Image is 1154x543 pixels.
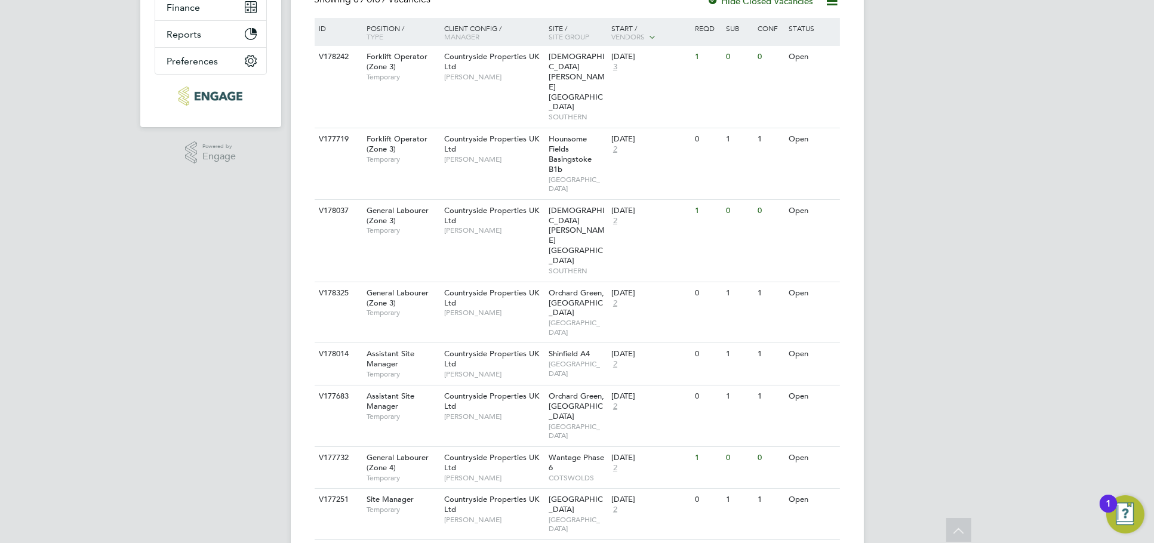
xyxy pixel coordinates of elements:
span: Manager [444,32,479,41]
button: Open Resource Center, 1 new notification [1106,495,1144,533]
span: Hounsome Fields Basingstoke B1b [549,134,592,174]
div: Status [786,18,838,38]
div: 1 [692,447,723,469]
span: Powered by [202,141,236,152]
div: 1 [692,200,723,222]
span: [PERSON_NAME] [444,515,543,525]
div: 0 [723,46,754,68]
span: Forklift Operator (Zone 3) [367,51,427,72]
span: General Labourer (Zone 4) [367,452,429,473]
span: Countryside Properties UK Ltd [444,348,539,369]
span: [DEMOGRAPHIC_DATA] [PERSON_NAME][GEOGRAPHIC_DATA] [549,205,605,266]
div: Conf [755,18,786,38]
span: Orchard Green, [GEOGRAPHIC_DATA] [549,391,604,421]
div: V178242 [316,46,358,68]
span: Temporary [367,473,438,483]
div: 0 [692,282,723,304]
div: 0 [755,46,786,68]
span: 3 [611,62,619,72]
span: Orchard Green, [GEOGRAPHIC_DATA] [549,288,604,318]
div: V177719 [316,128,358,150]
div: Start / [608,18,692,48]
span: Countryside Properties UK Ltd [444,452,539,473]
div: Sub [723,18,754,38]
div: 1 [692,46,723,68]
div: V178325 [316,282,358,304]
div: Open [786,343,838,365]
span: Engage [202,152,236,162]
span: 2 [611,463,619,473]
span: Temporary [367,369,438,379]
div: 1 [755,128,786,150]
span: General Labourer (Zone 3) [367,205,429,226]
span: Temporary [367,505,438,514]
div: 1 [723,128,754,150]
button: Reports [155,21,266,47]
span: SOUTHERN [549,266,605,276]
span: [GEOGRAPHIC_DATA] [549,359,605,378]
div: 1 [755,282,786,304]
span: [PERSON_NAME] [444,369,543,379]
div: Reqd [692,18,723,38]
div: V178037 [316,200,358,222]
span: General Labourer (Zone 3) [367,288,429,308]
a: Go to home page [155,87,267,106]
span: Countryside Properties UK Ltd [444,134,539,154]
span: Assistant Site Manager [367,391,414,411]
span: 2 [611,144,619,155]
span: Forklift Operator (Zone 3) [367,134,427,154]
span: 2 [611,359,619,369]
a: Powered byEngage [185,141,236,164]
div: Open [786,46,838,68]
span: Countryside Properties UK Ltd [444,391,539,411]
div: Open [786,128,838,150]
span: Assistant Site Manager [367,348,414,369]
img: pcrnet-logo-retina.png [179,87,242,106]
span: [GEOGRAPHIC_DATA] [549,422,605,440]
span: [GEOGRAPHIC_DATA] [549,175,605,193]
div: 0 [692,343,723,365]
div: [DATE] [611,206,689,216]
div: Open [786,447,838,469]
span: Temporary [367,72,438,82]
div: 1 [723,489,754,511]
span: [DEMOGRAPHIC_DATA] [PERSON_NAME][GEOGRAPHIC_DATA] [549,51,605,112]
div: Open [786,385,838,408]
div: Open [786,282,838,304]
span: COTSWOLDS [549,473,605,483]
div: Open [786,489,838,511]
div: 1 [723,343,754,365]
div: [DATE] [611,288,689,298]
div: 1 [723,385,754,408]
span: [PERSON_NAME] [444,308,543,317]
span: Reports [167,29,202,40]
div: 1 [755,343,786,365]
div: [DATE] [611,134,689,144]
div: 0 [723,200,754,222]
span: Preferences [167,55,219,67]
span: Countryside Properties UK Ltd [444,51,539,72]
div: 0 [723,447,754,469]
span: Vendors [611,32,645,41]
span: Site Group [549,32,589,41]
span: Temporary [367,308,438,317]
div: 0 [755,447,786,469]
div: 1 [1106,504,1111,519]
span: Site Manager [367,494,414,504]
div: V177251 [316,489,358,511]
span: [PERSON_NAME] [444,473,543,483]
div: [DATE] [611,495,689,505]
div: [DATE] [611,52,689,62]
span: Countryside Properties UK Ltd [444,205,539,226]
span: [GEOGRAPHIC_DATA] [549,318,605,337]
span: [GEOGRAPHIC_DATA] [549,494,603,514]
span: 2 [611,298,619,308]
div: 1 [723,282,754,304]
div: 0 [755,200,786,222]
span: [PERSON_NAME] [444,155,543,164]
span: 2 [611,216,619,226]
div: V177683 [316,385,358,408]
button: Preferences [155,48,266,74]
div: 0 [692,385,723,408]
div: [DATE] [611,453,689,463]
